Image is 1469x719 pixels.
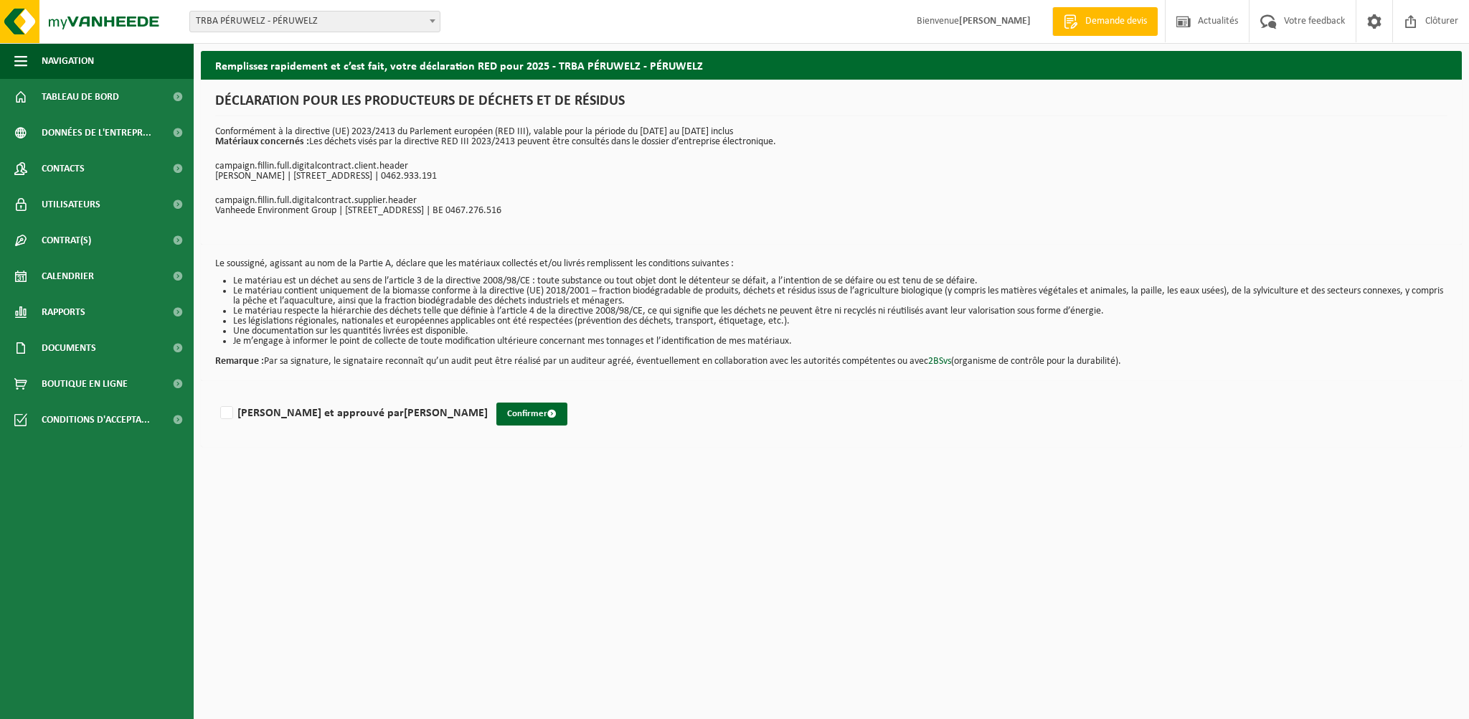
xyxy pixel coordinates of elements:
[42,187,100,222] span: Utilisateurs
[215,171,1447,182] p: [PERSON_NAME] | [STREET_ADDRESS] | 0462.933.191
[215,206,1447,216] p: Vanheede Environment Group | [STREET_ADDRESS] | BE 0467.276.516
[42,330,96,366] span: Documents
[233,276,1447,286] li: Le matériau est un déchet au sens de l’article 3 de la directive 2008/98/CE : toute substance ou ...
[215,161,1447,171] p: campaign.fillin.full.digitalcontract.client.header
[42,366,128,402] span: Boutique en ligne
[215,136,309,147] strong: Matériaux concernés :
[215,259,1447,269] p: Le soussigné, agissant au nom de la Partie A, déclare que les matériaux collectés et/ou livrés re...
[42,402,150,438] span: Conditions d'accepta...
[42,294,85,330] span: Rapports
[215,127,1447,147] p: Conformément à la directive (UE) 2023/2413 du Parlement européen (RED III), valable pour la pério...
[1052,7,1158,36] a: Demande devis
[42,43,94,79] span: Navigation
[215,356,264,367] strong: Remarque :
[189,11,440,32] span: TRBA PÉRUWELZ - PÉRUWELZ
[42,258,94,294] span: Calendrier
[233,286,1447,306] li: Le matériau contient uniquement de la biomasse conforme à la directive (UE) 2018/2001 – fraction ...
[217,403,488,424] label: [PERSON_NAME] et approuvé par
[215,196,1447,206] p: campaign.fillin.full.digitalcontract.supplier.header
[42,222,91,258] span: Contrat(s)
[215,94,1447,116] h1: DÉCLARATION POUR LES PRODUCTEURS DE DÉCHETS ET DE RÉSIDUS
[233,306,1447,316] li: Le matériau respecte la hiérarchie des déchets telle que définie à l’article 4 de la directive 20...
[233,337,1447,347] li: Je m’engage à informer le point de collecte de toute modification ultérieure concernant mes tonna...
[42,79,119,115] span: Tableau de bord
[496,403,567,426] button: Confirmer
[404,408,488,419] strong: [PERSON_NAME]
[959,16,1031,27] strong: [PERSON_NAME]
[190,11,440,32] span: TRBA PÉRUWELZ - PÉRUWELZ
[233,316,1447,326] li: Les législations régionales, nationales et européennes applicables ont été respectées (prévention...
[42,151,85,187] span: Contacts
[928,356,951,367] a: 2BSvs
[215,347,1447,367] p: Par sa signature, le signataire reconnaît qu’un audit peut être réalisé par un auditeur agréé, év...
[233,326,1447,337] li: Une documentation sur les quantités livrées est disponible.
[201,51,1462,79] h2: Remplissez rapidement et c’est fait, votre déclaration RED pour 2025 - TRBA PÉRUWELZ - PÉRUWELZ
[42,115,151,151] span: Données de l'entrepr...
[1082,14,1151,29] span: Demande devis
